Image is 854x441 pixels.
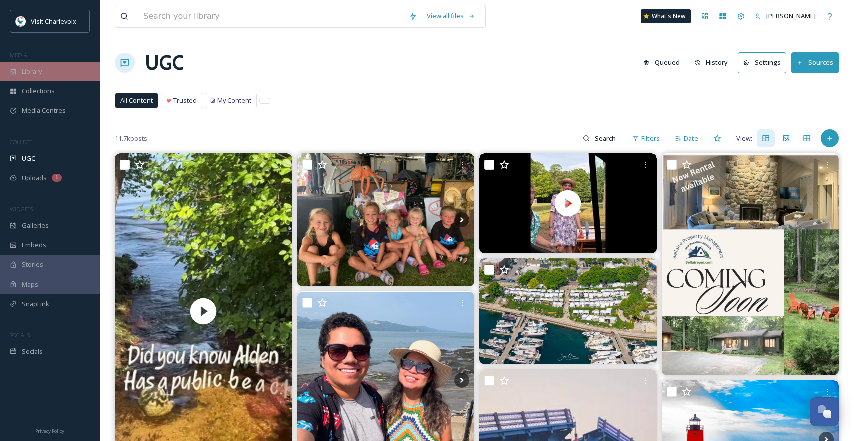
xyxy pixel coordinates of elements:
span: Socials [22,347,43,356]
span: Library [22,67,42,76]
a: [PERSON_NAME] [750,6,821,26]
a: What's New [641,9,691,23]
a: UGC [145,48,184,78]
span: All Content [120,96,153,105]
span: Stories [22,260,43,269]
a: Privacy Policy [35,424,64,436]
span: SnapLink [22,299,49,309]
span: Filters [641,134,660,143]
span: My Content [217,96,251,105]
a: View all files [422,6,480,26]
span: SOCIALS [10,331,30,339]
button: Queued [638,53,685,72]
input: Search your library [138,5,404,27]
img: Visit-Charlevoix_Logo.jpg [16,16,26,26]
span: Embeds [22,240,46,250]
button: Open Chat [810,397,839,426]
span: Visit Charlevoix [31,17,76,26]
img: Shiver me timbers! 🏴‍☠️ Raelee Eddy, Oaklen Maynard, Lainee Eddy, Josie Eddy, an’ Bowen Maynard b... [297,153,475,286]
span: Trusted [173,96,197,105]
span: Privacy Policy [35,428,64,434]
span: [PERSON_NAME] [766,11,816,20]
span: Media Centres [22,106,66,115]
input: Search [590,128,622,148]
span: 11.7k posts [115,134,147,143]
button: Sources [791,52,839,73]
span: Maps [22,280,38,289]
a: Settings [738,52,791,73]
span: Uploads [22,173,47,183]
a: Queued [638,53,690,72]
img: Coming Soon: 3 Bed, 3 Bath Sleeps 10 Located in Shanty Creeks Backyard Watch for listing to start... [662,154,839,375]
span: Galleries [22,221,49,230]
span: UGC [22,154,35,163]
span: Date [684,134,698,143]
span: WIDGETS [10,205,33,213]
img: A drone-eye view of the Charlevoix Waterfront Art Fair this past weekend (Aug 9). Attendance was ... [479,258,657,364]
span: COLLECT [10,138,31,146]
span: View: [736,134,752,143]
span: MEDIA [10,51,27,59]
img: thumbnail [479,153,657,253]
a: History [690,53,738,72]
span: Collections [22,86,55,96]
button: Settings [738,52,786,73]
div: 1 [52,174,62,182]
button: History [690,53,733,72]
video: On Torch Lake the fun never stops, and these are the staff that kept that fun going all summer lo... [479,153,657,253]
